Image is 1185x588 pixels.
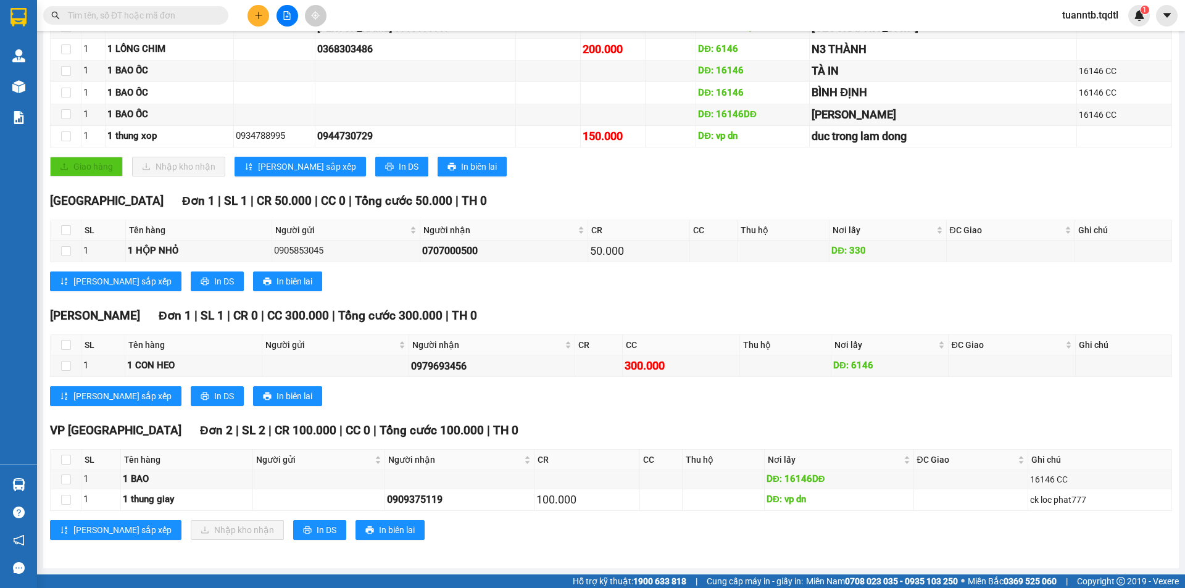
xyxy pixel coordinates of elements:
span: | [261,308,264,323]
button: printerIn DS [191,386,244,406]
span: Người nhận [412,338,562,352]
span: CC 300.000 [267,308,329,323]
span: | [455,194,459,208]
span: Miền Nam [806,574,958,588]
div: 1 [83,86,103,101]
th: Tên hàng [121,450,253,470]
button: uploadGiao hàng [50,157,123,176]
div: 0979693456 [411,358,573,374]
div: 1 [83,64,103,78]
span: SL 2 [242,423,265,437]
span: file-add [283,11,291,20]
button: caret-down [1156,5,1178,27]
span: | [236,423,239,437]
span: [PERSON_NAME] sắp xếp [73,389,172,403]
div: 1 [83,492,118,507]
span: Miền Bắc [968,574,1057,588]
strong: 0708 023 035 - 0935 103 250 [845,576,958,586]
span: ĐC Giao [950,223,1062,237]
div: DĐ: 16146 [698,64,807,78]
div: DĐ: vp dn [698,129,807,144]
span: message [13,562,25,574]
th: Thu hộ [740,335,831,355]
div: 1 [83,42,103,57]
div: 1 BAO ỐC [107,64,231,78]
span: | [349,194,352,208]
th: SL [81,220,126,241]
span: SL 1 [201,308,224,323]
span: [PERSON_NAME] [50,308,140,323]
div: ck loc phat777 [1030,493,1170,507]
span: | [487,423,490,437]
span: Đơn 2 [200,423,233,437]
span: | [251,194,254,208]
strong: 0369 525 060 [1004,576,1057,586]
span: printer [385,162,394,172]
span: 1 [1142,6,1147,14]
div: N3 THÀNH [812,41,1075,58]
div: 1 HỘP NHỎ [128,244,270,259]
span: | [218,194,221,208]
div: DĐ: 6146 [833,358,946,373]
span: Người nhận [388,453,522,466]
div: 100.000 [536,491,638,508]
img: logo-vxr [10,8,27,27]
th: CR [575,335,623,355]
div: 1 CON HEO [127,358,260,373]
th: CR [588,220,690,241]
span: Tổng cước 100.000 [380,423,484,437]
span: TH 0 [452,308,477,323]
span: [GEOGRAPHIC_DATA] [50,194,164,208]
span: Nơi lấy [833,223,933,237]
span: Người nhận [423,223,575,237]
span: VP [GEOGRAPHIC_DATA] [50,423,181,437]
span: In DS [214,275,234,288]
span: SL 1 [224,194,247,208]
button: printerIn DS [375,157,428,176]
div: 1 thung xop [107,129,231,144]
th: Ghi chú [1028,450,1172,470]
th: Tên hàng [126,220,272,241]
button: sort-ascending[PERSON_NAME] sắp xếp [235,157,366,176]
span: sort-ascending [60,277,69,287]
button: aim [305,5,326,27]
button: plus [247,5,269,27]
button: printerIn DS [293,520,346,540]
div: DĐ: 330 [831,244,944,259]
span: sort-ascending [244,162,253,172]
span: Tổng cước 300.000 [338,308,443,323]
th: CC [690,220,738,241]
div: 0909375119 [387,492,532,507]
strong: 1900 633 818 [633,576,686,586]
span: TH 0 [493,423,518,437]
span: printer [263,392,272,402]
span: | [339,423,343,437]
button: downloadNhập kho nhận [132,157,225,176]
button: printerIn biên lai [253,386,322,406]
span: ĐC Giao [952,338,1063,352]
div: DĐ: 16146 [698,86,807,101]
button: sort-ascending[PERSON_NAME] sắp xếp [50,271,181,291]
span: CC 0 [346,423,370,437]
img: solution-icon [12,111,25,124]
span: | [268,423,272,437]
div: 1 LỒNG CHIM [107,42,231,57]
img: icon-new-feature [1134,10,1145,21]
span: TH 0 [462,194,487,208]
button: printerIn DS [191,271,244,291]
span: ⚪️ [961,579,965,584]
button: downloadNhập kho nhận [191,520,284,540]
button: sort-ascending[PERSON_NAME] sắp xếp [50,386,181,406]
span: Đơn 1 [159,308,191,323]
div: 150.000 [583,128,643,145]
span: | [332,308,335,323]
div: 1 thung giay [123,492,251,507]
span: Người gửi [265,338,396,352]
img: warehouse-icon [12,478,25,491]
span: CR 50.000 [257,194,312,208]
span: search [51,11,60,20]
span: printer [303,526,312,536]
div: [PERSON_NAME] [812,106,1075,123]
span: In DS [399,160,418,173]
span: | [194,308,197,323]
